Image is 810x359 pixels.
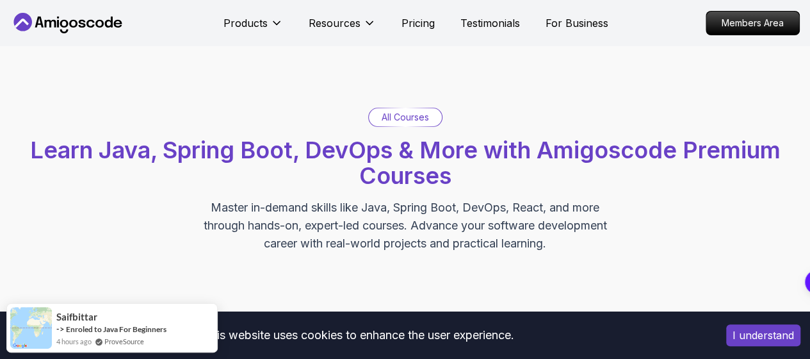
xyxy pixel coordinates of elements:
p: Members Area [706,12,799,35]
a: Pricing [401,15,435,31]
img: provesource social proof notification image [10,307,52,349]
p: Resources [309,15,360,31]
span: saifbittar [56,312,97,322]
span: -> [56,324,65,334]
button: Products [223,15,283,41]
button: Accept cookies [726,324,800,346]
span: 4 hours ago [56,336,92,347]
p: Master in-demand skills like Java, Spring Boot, DevOps, React, and more through hands-on, expert-... [190,199,620,253]
a: Enroled to Java For Beginners [66,324,166,334]
span: Learn Java, Spring Boot, DevOps & More with Amigoscode Premium Courses [30,136,781,190]
a: ProveSource [104,336,144,347]
div: This website uses cookies to enhance the user experience. [10,321,707,349]
p: Products [223,15,268,31]
a: Members Area [706,11,800,35]
a: For Business [546,15,608,31]
p: All Courses [382,111,429,124]
button: Resources [309,15,376,41]
a: Testimonials [460,15,520,31]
